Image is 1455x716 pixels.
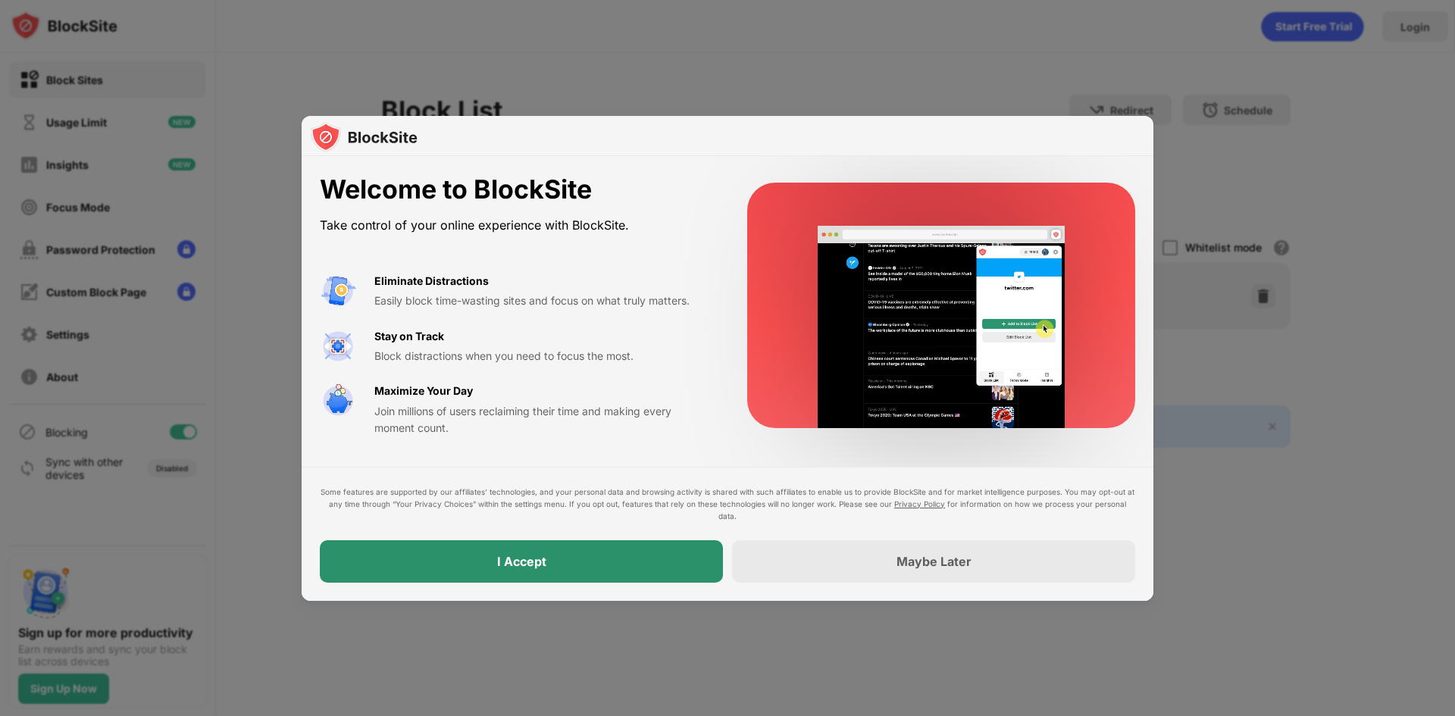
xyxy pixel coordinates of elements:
[374,328,444,345] div: Stay on Track
[320,214,711,236] div: Take control of your online experience with BlockSite.
[374,403,711,437] div: Join millions of users reclaiming their time and making every moment count.
[497,554,546,569] div: I Accept
[896,554,972,569] div: Maybe Later
[374,383,473,399] div: Maximize Your Day
[374,292,711,309] div: Easily block time-wasting sites and focus on what truly matters.
[374,348,711,364] div: Block distractions when you need to focus the most.
[894,499,945,508] a: Privacy Policy
[374,273,489,289] div: Eliminate Distractions
[320,328,356,364] img: value-focus.svg
[311,122,418,152] img: logo-blocksite.svg
[320,486,1135,522] div: Some features are supported by our affiliates’ technologies, and your personal data and browsing ...
[320,273,356,309] img: value-avoid-distractions.svg
[320,383,356,419] img: value-safe-time.svg
[320,174,711,205] div: Welcome to BlockSite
